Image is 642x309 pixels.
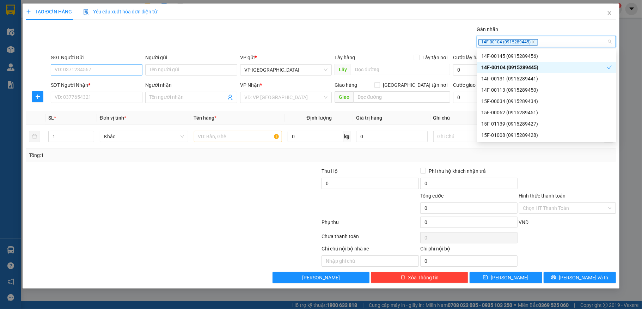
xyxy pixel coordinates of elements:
button: delete [29,131,40,142]
span: save [483,275,488,280]
span: Lấy tận nơi [420,54,450,61]
input: 0 [356,131,427,142]
span: [PERSON_NAME] và In [559,274,608,281]
div: 15F-00062 (0915289451) [481,109,612,116]
label: Hình thức thanh toán [519,193,566,199]
span: VP Mỹ Đình [244,65,328,75]
img: icon [83,9,89,15]
div: Chưa thanh toán [321,232,420,245]
button: [PERSON_NAME] [273,272,370,283]
span: Tên hàng [194,115,217,121]
span: VP nhận: [79,46,133,61]
div: 14F-00113 (0915289450) [481,86,612,94]
div: 14F-00131 (0915289441) [477,73,616,84]
div: Tổng: 1 [29,151,248,159]
span: Yêu cầu xuất hóa đơn điện tử [83,9,158,14]
input: Cước lấy hàng [453,64,521,75]
div: VP gửi [240,54,332,61]
label: Cước giao hàng [453,82,488,88]
input: Gán nhãn [539,37,540,46]
div: 15F-00062 (0915289451) [477,107,616,118]
th: Ghi chú [430,111,525,125]
div: 14F-00104 (0915289445) [481,63,607,71]
div: SĐT Người Gửi [51,54,143,61]
button: printer[PERSON_NAME] và In [544,272,616,283]
span: down [88,137,92,141]
div: 15F-01008 (0915289428) [477,129,616,141]
span: 0967221221 [50,21,74,26]
div: 14F-00145 (0915289456) [481,52,612,60]
span: Phí thu hộ khách nhận trả [426,167,489,175]
div: 15F-01139 (0915289427) [477,118,616,129]
span: Increase Value [86,131,94,137]
input: Cước giao hàng [453,92,521,103]
button: Close [600,4,619,23]
span: TẠO ĐƠN HÀNG [26,9,72,14]
span: user-add [227,95,233,100]
span: Kết Đoàn [44,4,80,13]
div: Chi phí nội bộ [420,245,518,255]
input: Dọc đường [351,64,450,75]
button: deleteXóa Thông tin [371,272,468,283]
span: Decrease Value [86,137,94,142]
div: 15F-00034 (0915289434) [481,97,612,105]
div: 15F-01008 (0915289428) [481,131,612,139]
span: [PERSON_NAME] [302,274,340,281]
input: VD: Bàn, Ghế [194,131,282,142]
strong: PHIẾU GỬI HÀNG [33,35,90,42]
span: SL [48,115,54,121]
div: SĐT Người Nhận [51,81,143,89]
span: plus [32,94,43,99]
input: Ghi Chú [433,131,522,142]
div: Phụ thu [321,218,420,231]
span: Định lượng [307,115,332,121]
span: VP Nhận [240,82,260,88]
div: 14F-00131 (0915289441) [481,75,612,83]
div: 14F-00104 (0915289445) [477,62,616,73]
span: Tổng cước [420,193,444,199]
span: Lấy hàng [335,55,355,60]
span: VP gửi: [3,46,74,61]
span: plus [26,9,31,14]
span: Khác [104,131,184,142]
button: plus [32,91,43,102]
span: 14F-00104 (0915289445) [37,28,86,33]
span: Giao [335,91,353,103]
label: Gán nhãn [477,26,498,32]
span: Giao hàng [335,82,357,88]
span: close [607,10,612,16]
div: Ghi chú nội bộ nhà xe [322,245,419,255]
div: 14F-00145 (0915289456) [477,50,616,62]
input: Dọc đường [353,91,450,103]
span: VND [519,219,529,225]
span: check [607,65,612,70]
span: Thu Hộ [322,168,338,174]
span: Lấy [335,64,351,75]
span: close [532,40,535,44]
div: Người nhận [145,81,237,89]
button: save[PERSON_NAME] [470,272,542,283]
label: Cước lấy hàng [453,55,485,60]
span: up [88,132,92,137]
span: Xóa Thông tin [408,274,439,281]
span: 14F-00104 (0915289445) [478,39,538,46]
span: printer [551,275,556,280]
span: Đơn vị tính [100,115,126,121]
span: kg [343,131,350,142]
span: [GEOGRAPHIC_DATA] tận nơi [380,81,450,89]
span: Giá trị hàng [356,115,382,121]
div: 15F-00034 (0915289434) [477,96,616,107]
img: logo [4,10,28,36]
div: 14F-00113 (0915289450) [477,84,616,96]
div: 15F-01139 (0915289427) [481,120,612,128]
span: MĐ08250211 [96,11,133,18]
div: Người gửi [145,54,237,61]
input: Nhập ghi chú [322,255,419,267]
span: đối diện [STREET_ADDRESS] [30,14,94,20]
span: [PERSON_NAME] [491,274,528,281]
span: delete [401,275,405,280]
